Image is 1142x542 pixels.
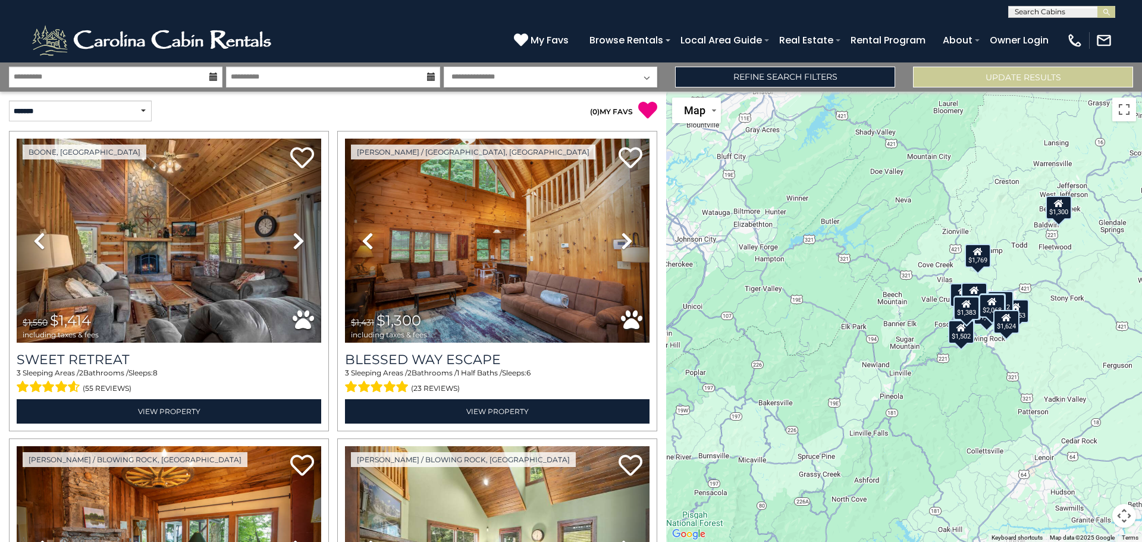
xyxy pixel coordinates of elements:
a: Rental Program [845,30,931,51]
div: $2,012 [987,290,1014,314]
button: Update Results [913,67,1133,87]
a: View Property [17,399,321,424]
span: 0 [592,107,597,116]
div: $1,274 [954,296,980,319]
a: Blessed Way Escape [345,352,650,368]
a: Open this area in Google Maps (opens a new window) [669,527,708,542]
a: Refine Search Filters [675,67,895,87]
button: Change map style [672,98,721,123]
div: $1,624 [993,310,1019,334]
div: Sleeping Areas / Bathrooms / Sleeps: [17,368,321,396]
a: View Property [345,399,650,424]
span: 2 [407,368,412,377]
img: thumbnail_166687690.jpeg [17,139,321,343]
img: mail-regular-white.png [1096,32,1112,49]
img: phone-regular-white.png [1066,32,1083,49]
span: My Favs [531,33,569,48]
a: [PERSON_NAME] / Blowing Rock, [GEOGRAPHIC_DATA] [23,452,247,467]
a: Add to favorites [290,453,314,479]
img: thumbnail_163271008.jpeg [345,139,650,343]
span: (23 reviews) [411,381,460,396]
div: $1,509 [950,283,976,307]
span: $1,300 [377,312,421,329]
a: [PERSON_NAME] / Blowing Rock, [GEOGRAPHIC_DATA] [351,452,576,467]
a: Boone, [GEOGRAPHIC_DATA] [23,145,146,159]
div: $1,769 [965,243,991,267]
span: including taxes & fees [351,331,427,339]
a: Local Area Guide [674,30,768,51]
a: Real Estate [773,30,839,51]
img: White-1-2.png [30,23,277,58]
a: [PERSON_NAME] / [GEOGRAPHIC_DATA], [GEOGRAPHIC_DATA] [351,145,595,159]
div: $1,646 [961,283,987,306]
a: Terms [1122,534,1138,541]
a: Add to favorites [619,146,642,171]
span: 3 [17,368,21,377]
div: $1,300 [1046,196,1072,220]
button: Toggle fullscreen view [1112,98,1136,121]
span: 1 Half Baths / [457,368,502,377]
div: $2,068 [979,293,1005,317]
img: Google [669,527,708,542]
span: 2 [79,368,83,377]
span: ( ) [590,107,600,116]
div: $1,565 [980,293,1006,317]
button: Keyboard shortcuts [992,534,1043,542]
a: (0)MY FAVS [590,107,633,116]
div: $1,953 [1003,299,1029,322]
span: $1,414 [50,312,91,329]
span: $1,431 [351,317,374,328]
a: About [937,30,978,51]
a: Add to favorites [290,146,314,171]
span: 6 [526,368,531,377]
span: 8 [153,368,158,377]
a: Add to favorites [619,453,642,479]
span: 3 [345,368,349,377]
button: Map camera controls [1112,504,1136,528]
div: $1,435 [974,301,1000,325]
div: $1,502 [948,320,974,344]
div: $1,383 [953,296,980,320]
a: Browse Rentals [583,30,669,51]
span: Map data ©2025 Google [1050,534,1115,541]
span: Map [684,104,705,117]
span: $1,550 [23,317,48,328]
a: Owner Login [984,30,1055,51]
a: Sweet Retreat [17,352,321,368]
div: Sleeping Areas / Bathrooms / Sleeps: [345,368,650,396]
span: including taxes & fees [23,331,99,339]
span: (55 reviews) [83,381,131,396]
a: My Favs [514,33,572,48]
